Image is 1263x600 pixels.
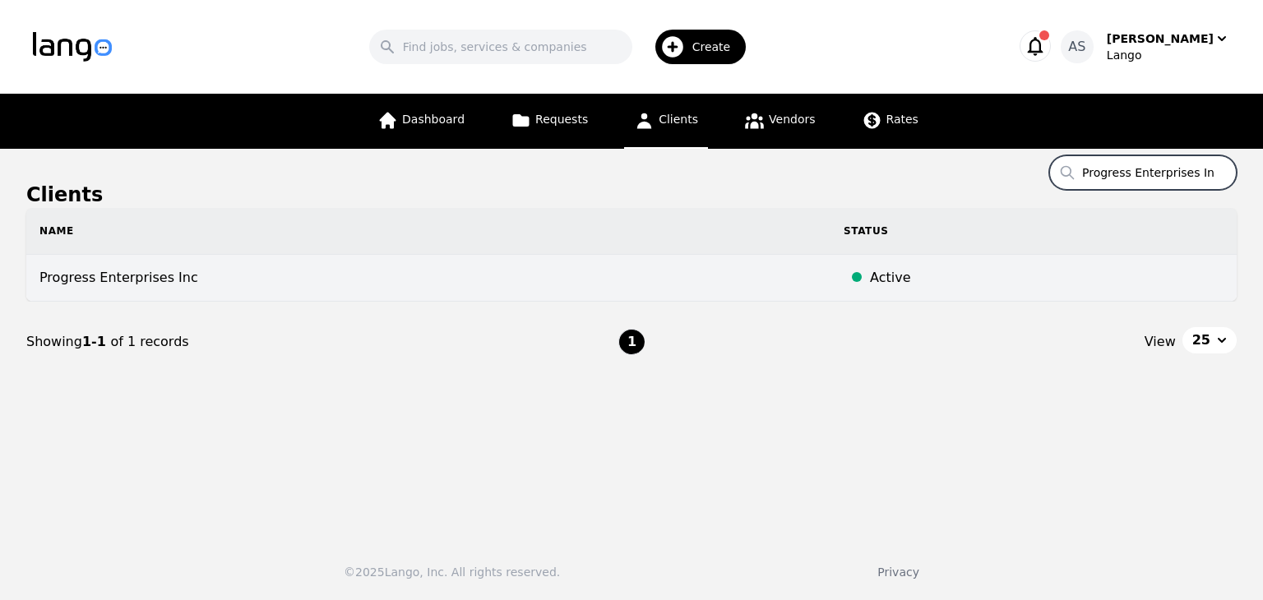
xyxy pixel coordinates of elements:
[1061,30,1230,63] button: AS[PERSON_NAME]Lango
[877,565,919,579] a: Privacy
[82,334,110,349] span: 1-1
[501,94,598,149] a: Requests
[368,94,474,149] a: Dashboard
[33,32,112,62] img: Logo
[1145,332,1176,352] span: View
[692,39,743,55] span: Create
[886,113,918,126] span: Rates
[1192,330,1210,350] span: 25
[1107,30,1214,47] div: [PERSON_NAME]
[1107,47,1230,63] div: Lango
[830,208,1237,255] th: Status
[26,332,618,352] div: Showing of 1 records
[659,113,698,126] span: Clients
[1182,327,1237,353] button: 25
[734,94,825,149] a: Vendors
[369,30,632,64] input: Find jobs, services & companies
[26,302,1237,382] nav: Page navigation
[870,268,1224,288] div: Active
[632,23,756,71] button: Create
[1068,37,1085,57] span: AS
[26,208,830,255] th: Name
[26,182,1237,208] h1: Clients
[769,113,815,126] span: Vendors
[535,113,588,126] span: Requests
[1049,155,1237,190] input: Search
[26,255,830,302] td: Progress Enterprises Inc
[852,94,928,149] a: Rates
[344,564,560,580] div: © 2025 Lango, Inc. All rights reserved.
[624,94,708,149] a: Clients
[402,113,465,126] span: Dashboard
